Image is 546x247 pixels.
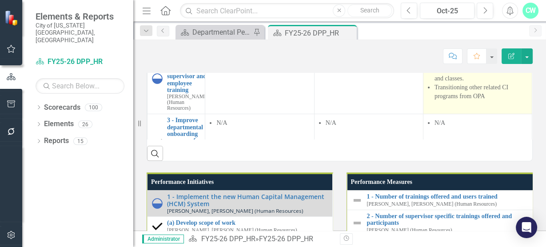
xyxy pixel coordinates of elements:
a: Elements [44,119,74,129]
td: Double-Click to Edit Right Click for Context Menu [147,217,333,236]
div: 100 [85,104,102,111]
div: 26 [78,120,92,128]
a: 2 - Number of supervisor specific trainings offered and participants [367,213,530,227]
li: N/A [216,119,309,127]
img: Not Defined [352,195,363,206]
div: FY25-26 DPP_HR [259,235,313,243]
td: Double-Click to Edit Right Click for Context Menu [147,43,205,114]
div: FY25-26 DPP_HR [285,28,355,39]
small: [PERSON_NAME], [PERSON_NAME] (Human Resources) [367,201,497,207]
button: CW [522,3,538,19]
a: 3 - Improve departmental onboarding processes for new employees [167,117,209,151]
div: Oct-25 [423,6,471,16]
a: FY25-26 DPP_HR [201,235,255,243]
div: 15 [73,137,88,145]
a: (a) Develop scope of work [167,219,328,226]
input: Search Below... [36,78,124,94]
td: Double-Click to Edit [205,43,314,114]
td: Double-Click to Edit Right Click for Context Menu [147,114,205,172]
a: Scorecards [44,103,80,113]
td: Double-Click to Edit Right Click for Context Menu [347,210,535,236]
span: Administrator [142,235,184,243]
li: N/A [326,119,418,127]
a: Departmental Performance Plans [178,27,251,38]
a: 1 - Implement the new Human Capital Management (HCM) System [167,193,328,207]
input: Search ClearPoint... [180,3,394,19]
div: Open Intercom Messenger [516,217,537,238]
img: Not Defined [352,218,363,228]
small: City of [US_STATE][GEOGRAPHIC_DATA], [GEOGRAPHIC_DATA] [36,22,124,44]
span: Elements & Reports [36,11,124,22]
img: In Progress [152,73,163,84]
td: Double-Click to Edit [423,43,532,114]
a: FY25-26 DPP_HR [36,57,124,67]
small: [PERSON_NAME] (Human Resources) [367,227,452,233]
td: Double-Click to Edit [314,114,423,172]
div: » [188,234,333,244]
img: Completed [152,221,163,232]
div: Departmental Performance Plans [192,27,251,38]
td: Double-Click to Edit [423,114,532,172]
a: 1 - Number of trainings offered and users trained [367,193,530,200]
small: [PERSON_NAME], [PERSON_NAME] (Human Resources) [167,208,303,214]
td: Double-Click to Edit Right Click for Context Menu [347,191,535,210]
li: Transitioning other related CI programs from OPA [434,83,527,101]
img: In Progress [152,198,163,209]
small: [PERSON_NAME] (Human Resources) [167,94,209,111]
li: N/A [434,119,527,127]
td: Double-Click to Edit Right Click for Context Menu [147,191,333,217]
span: Search [360,7,379,14]
button: Oct-25 [420,3,474,19]
td: Double-Click to Edit [314,43,423,114]
img: ClearPoint Strategy [4,10,20,26]
small: [PERSON_NAME], [PERSON_NAME] (Human Resources) [167,227,297,233]
button: Search [347,4,392,17]
a: Reports [44,136,69,146]
td: Double-Click to Edit [205,114,314,172]
img: Completed [152,137,163,148]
